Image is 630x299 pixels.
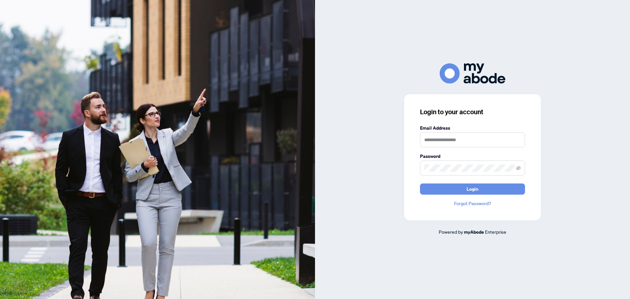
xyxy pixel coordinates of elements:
[420,183,525,195] button: Login
[420,124,525,132] label: Email Address
[420,200,525,207] a: Forgot Password?
[467,184,478,194] span: Login
[420,153,525,160] label: Password
[420,107,525,117] h3: Login to your account
[485,229,506,235] span: Enterprise
[439,229,463,235] span: Powered by
[440,63,505,83] img: ma-logo
[516,166,521,170] span: eye-invisible
[464,228,484,236] a: myAbode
